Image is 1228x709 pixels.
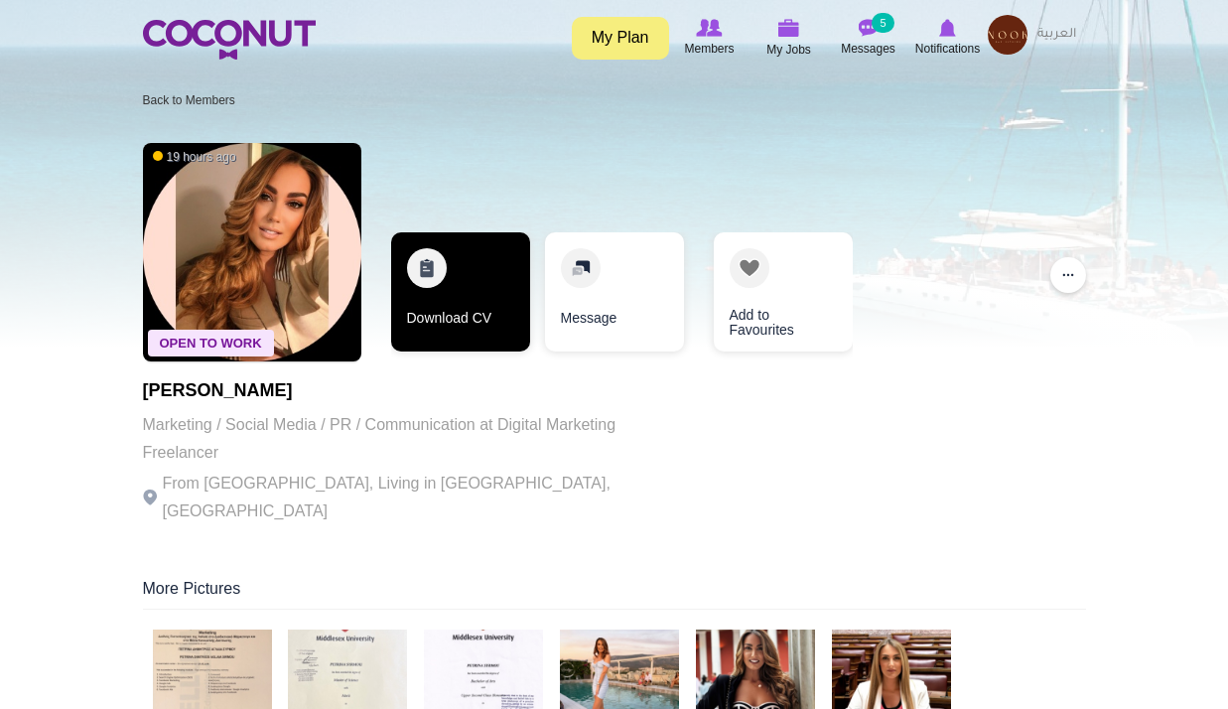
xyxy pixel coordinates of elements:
p: From [GEOGRAPHIC_DATA], Living in [GEOGRAPHIC_DATA], [GEOGRAPHIC_DATA] [143,470,689,525]
p: Marketing / Social Media / PR / Communication at Digital Marketing Freelancer [143,411,689,467]
a: Messages Messages 5 [829,15,908,61]
span: 19 hours ago [153,149,236,166]
span: My Jobs [766,40,811,60]
a: Download CV [391,232,530,352]
img: Home [143,20,316,60]
img: My Jobs [778,19,800,37]
a: My Jobs My Jobs [750,15,829,62]
a: Back to Members [143,93,235,107]
small: 5 [872,13,893,33]
a: Notifications Notifications [908,15,988,61]
span: Messages [841,39,895,59]
a: العربية [1027,15,1086,55]
a: Message [545,232,684,352]
div: 3 / 3 [699,232,838,361]
a: Browse Members Members [670,15,750,61]
span: Open To Work [148,330,274,356]
img: Messages [859,19,879,37]
div: 2 / 3 [545,232,684,361]
div: More Pictures [143,578,1086,610]
img: Notifications [939,19,956,37]
a: Add to Favourites [714,232,853,352]
h1: [PERSON_NAME] [143,381,689,401]
img: Browse Members [696,19,722,37]
span: Members [684,39,734,59]
span: Notifications [915,39,980,59]
div: 1 / 3 [391,232,530,361]
button: ... [1050,257,1086,293]
a: My Plan [572,17,669,60]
